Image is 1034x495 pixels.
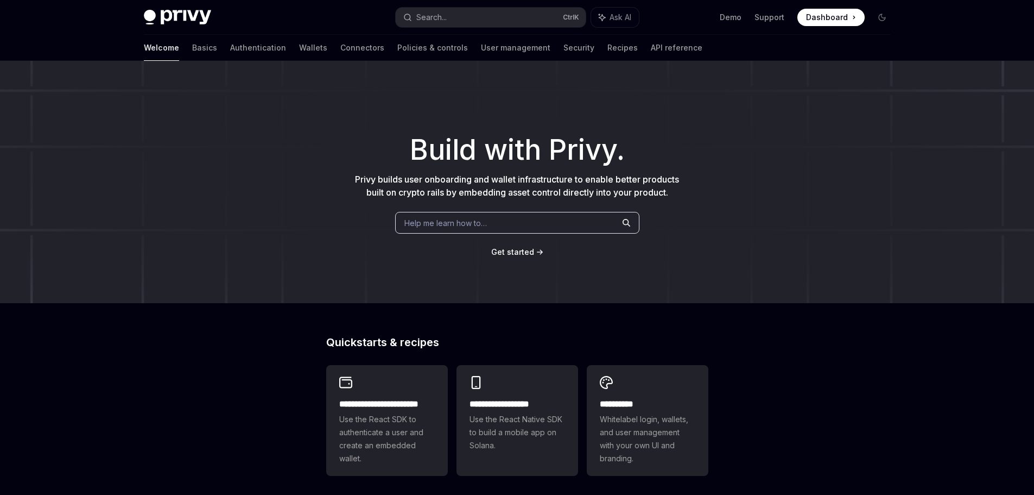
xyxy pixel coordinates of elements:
[470,413,565,452] span: Use the React Native SDK to build a mobile app on Solana.
[339,413,435,465] span: Use the React SDK to authenticate a user and create an embedded wallet.
[720,12,741,23] a: Demo
[491,247,534,256] span: Get started
[587,365,708,476] a: **** *****Whitelabel login, wallets, and user management with your own UI and branding.
[396,8,586,27] button: Search...CtrlK
[651,35,702,61] a: API reference
[591,8,639,27] button: Ask AI
[410,140,625,160] span: Build with Privy.
[563,35,594,61] a: Security
[340,35,384,61] a: Connectors
[600,413,695,465] span: Whitelabel login, wallets, and user management with your own UI and branding.
[397,35,468,61] a: Policies & controls
[806,12,848,23] span: Dashboard
[144,35,179,61] a: Welcome
[456,365,578,476] a: **** **** **** ***Use the React Native SDK to build a mobile app on Solana.
[797,9,865,26] a: Dashboard
[326,337,439,348] span: Quickstarts & recipes
[491,247,534,258] a: Get started
[563,13,579,22] span: Ctrl K
[416,11,447,24] div: Search...
[754,12,784,23] a: Support
[230,35,286,61] a: Authentication
[873,9,891,26] button: Toggle dark mode
[610,12,631,23] span: Ask AI
[481,35,550,61] a: User management
[299,35,327,61] a: Wallets
[607,35,638,61] a: Recipes
[192,35,217,61] a: Basics
[144,10,211,25] img: dark logo
[404,217,487,229] span: Help me learn how to…
[355,174,679,198] span: Privy builds user onboarding and wallet infrastructure to enable better products built on crypto ...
